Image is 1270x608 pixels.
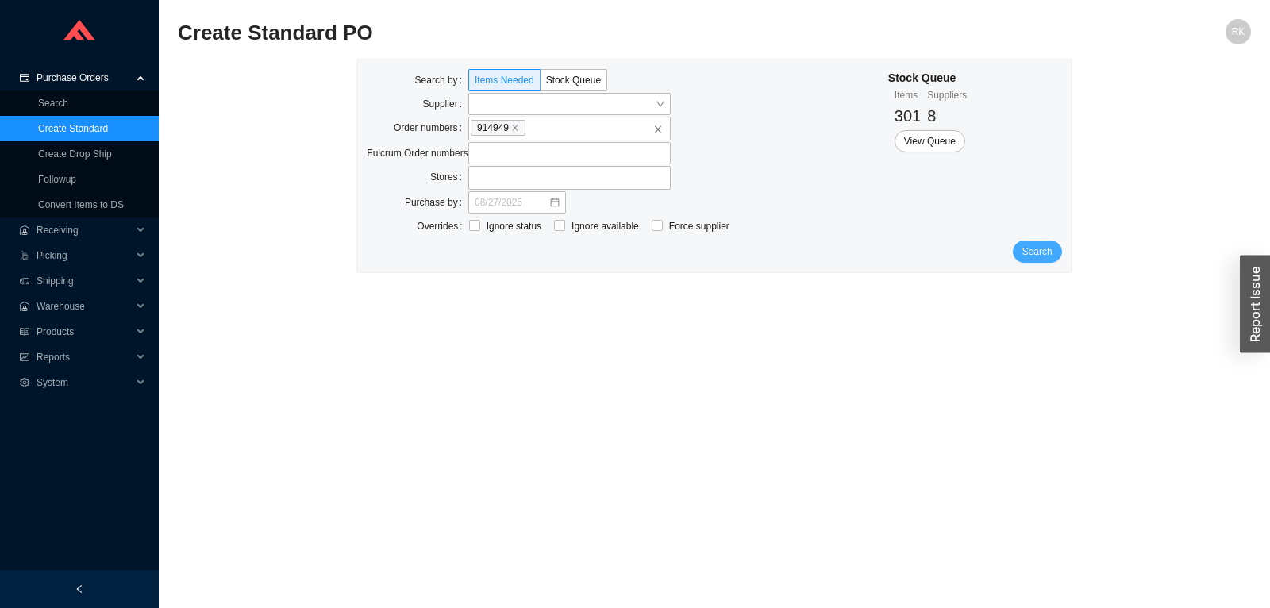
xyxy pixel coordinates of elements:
a: Followup [38,174,76,185]
span: Warehouse [37,294,132,319]
a: Create Standard [38,123,108,134]
span: setting [19,378,30,387]
label: Overrides [417,215,468,237]
span: fund [19,352,30,362]
label: Order numbers [394,117,468,139]
label: Fulcrum Order numbers [367,142,468,164]
span: Receiving [37,217,132,243]
span: RK [1232,19,1245,44]
label: Stores [430,166,468,188]
span: left [75,584,84,594]
span: Ignore available [565,218,645,234]
span: Products [37,319,132,344]
span: 8 [927,107,936,125]
label: Search by [415,69,468,91]
a: Convert Items to DS [38,199,124,210]
span: System [37,370,132,395]
div: Suppliers [927,87,967,103]
span: Stock Queue [546,75,601,86]
span: Picking [37,243,132,268]
span: View Queue [904,133,956,149]
span: Purchase Orders [37,65,132,90]
div: Items [895,87,921,103]
h2: Create Standard PO [178,19,983,47]
label: Purchase by [405,191,468,214]
button: View Queue [895,130,965,152]
button: Search [1013,241,1062,263]
span: read [19,327,30,337]
span: credit-card [19,73,30,83]
span: Ignore status [480,218,548,234]
input: 08/27/2025 [475,194,548,210]
a: Create Drop Ship [38,148,112,160]
span: Reports [37,344,132,370]
span: Items Needed [475,75,534,86]
a: Search [38,98,68,109]
div: Stock Queue [888,69,967,87]
span: 914949 [471,120,525,136]
span: Force supplier [663,218,736,234]
input: 914949closeclose [528,119,539,137]
span: Shipping [37,268,132,294]
span: 301 [895,107,921,125]
span: close [511,124,519,132]
span: Search [1022,244,1053,260]
span: close [653,125,663,134]
label: Supplier: [423,93,468,115]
